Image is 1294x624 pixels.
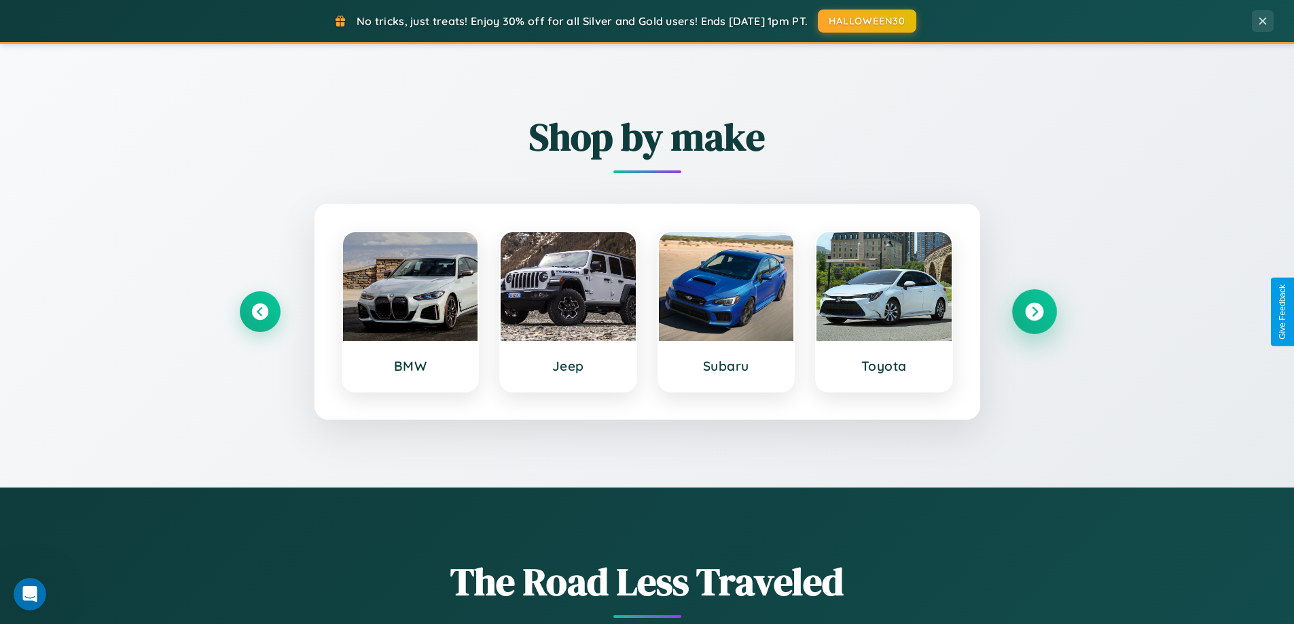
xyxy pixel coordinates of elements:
h2: Shop by make [240,111,1055,163]
h3: BMW [357,358,465,374]
iframe: Intercom live chat [14,578,46,610]
h1: The Road Less Traveled [240,555,1055,608]
button: HALLOWEEN30 [818,10,916,33]
h3: Toyota [830,358,938,374]
div: Give Feedback [1278,285,1287,339]
h3: Jeep [514,358,622,374]
h3: Subaru [672,358,780,374]
span: No tricks, just treats! Enjoy 30% off for all Silver and Gold users! Ends [DATE] 1pm PT. [357,14,808,28]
